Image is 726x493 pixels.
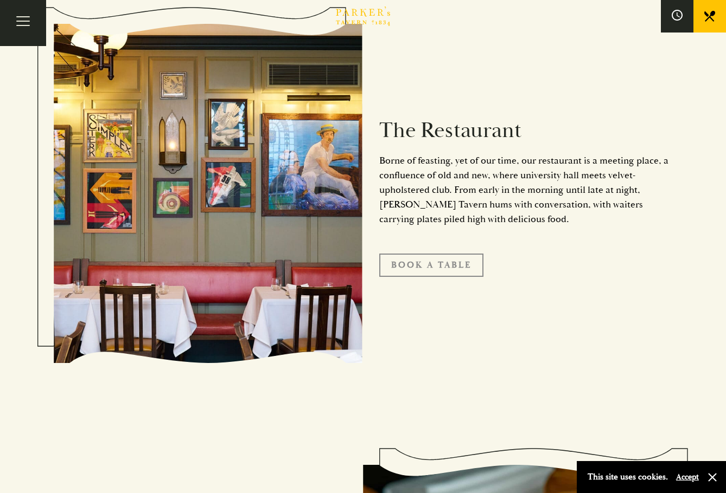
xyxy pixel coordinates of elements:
[379,254,483,276] a: Book A Table
[379,118,672,144] h2: The Restaurant
[379,153,672,226] p: Borne of feasting, yet of our time, our restaurant is a meeting place, a confluence of old and ne...
[676,472,699,482] button: Accept
[707,472,718,483] button: Close and accept
[588,469,668,485] p: This site uses cookies.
